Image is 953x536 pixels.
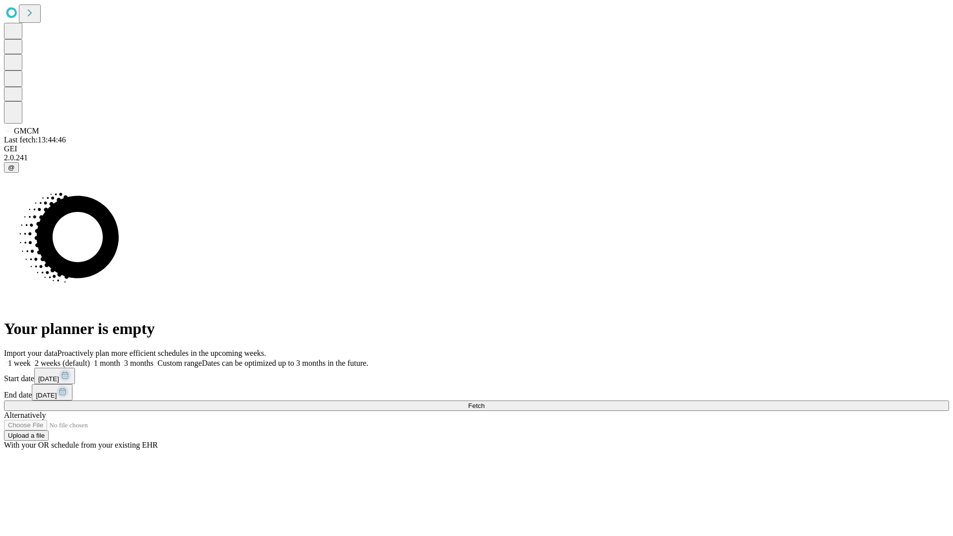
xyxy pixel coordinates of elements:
[4,401,949,411] button: Fetch
[4,144,949,153] div: GEI
[4,135,66,144] span: Last fetch: 13:44:46
[58,349,266,357] span: Proactively plan more efficient schedules in the upcoming weeks.
[94,359,120,367] span: 1 month
[38,375,59,383] span: [DATE]
[4,411,46,419] span: Alternatively
[4,384,949,401] div: End date
[4,430,49,441] button: Upload a file
[8,164,15,171] span: @
[32,384,72,401] button: [DATE]
[4,368,949,384] div: Start date
[202,359,368,367] span: Dates can be optimized up to 3 months in the future.
[124,359,153,367] span: 3 months
[4,349,58,357] span: Import your data
[4,162,19,173] button: @
[34,368,75,384] button: [DATE]
[36,392,57,399] span: [DATE]
[468,402,484,409] span: Fetch
[4,153,949,162] div: 2.0.241
[14,127,39,135] span: GMCM
[4,320,949,338] h1: Your planner is empty
[157,359,202,367] span: Custom range
[35,359,90,367] span: 2 weeks (default)
[4,441,158,449] span: With your OR schedule from your existing EHR
[8,359,31,367] span: 1 week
